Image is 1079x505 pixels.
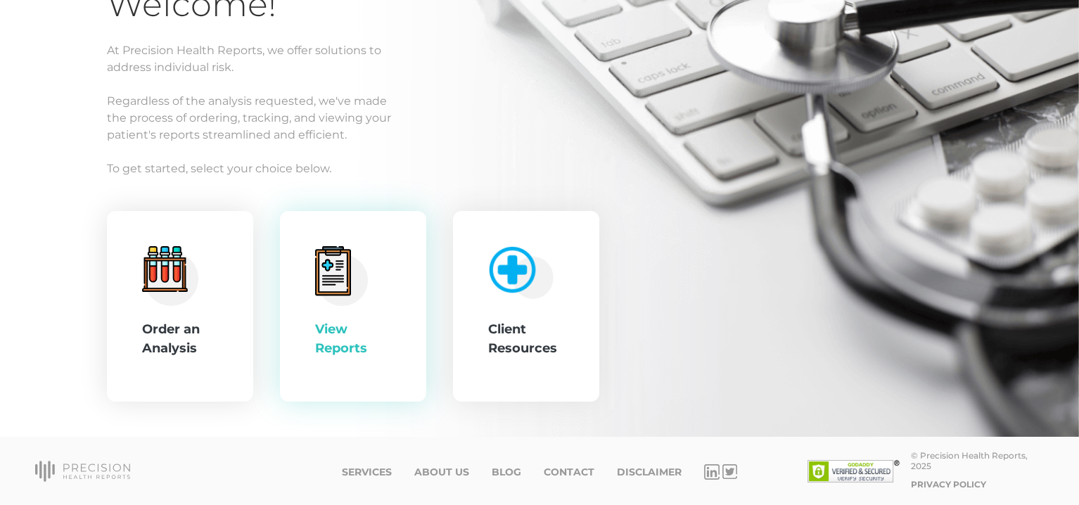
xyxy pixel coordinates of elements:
[107,160,972,177] p: To get started, select your choice below.
[482,240,554,300] img: client-resource.c5a3b187.png
[342,466,392,478] a: Services
[544,466,594,478] a: Contact
[492,466,521,478] a: Blog
[107,42,972,76] p: At Precision Health Reports, we offer solutions to address individual risk.
[807,460,900,482] img: SSL site seal - click to verify
[488,320,564,358] div: Client Resources
[142,320,218,358] div: Order an Analysis
[414,466,469,478] a: About Us
[911,450,1044,471] div: © Precision Health Reports, 2025
[911,479,986,490] a: Privacy Policy
[315,320,391,358] div: View Reports
[617,466,682,478] a: Disclaimer
[107,93,972,143] p: Regardless of the analysis requested, we've made the process of ordering, tracking, and viewing y...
